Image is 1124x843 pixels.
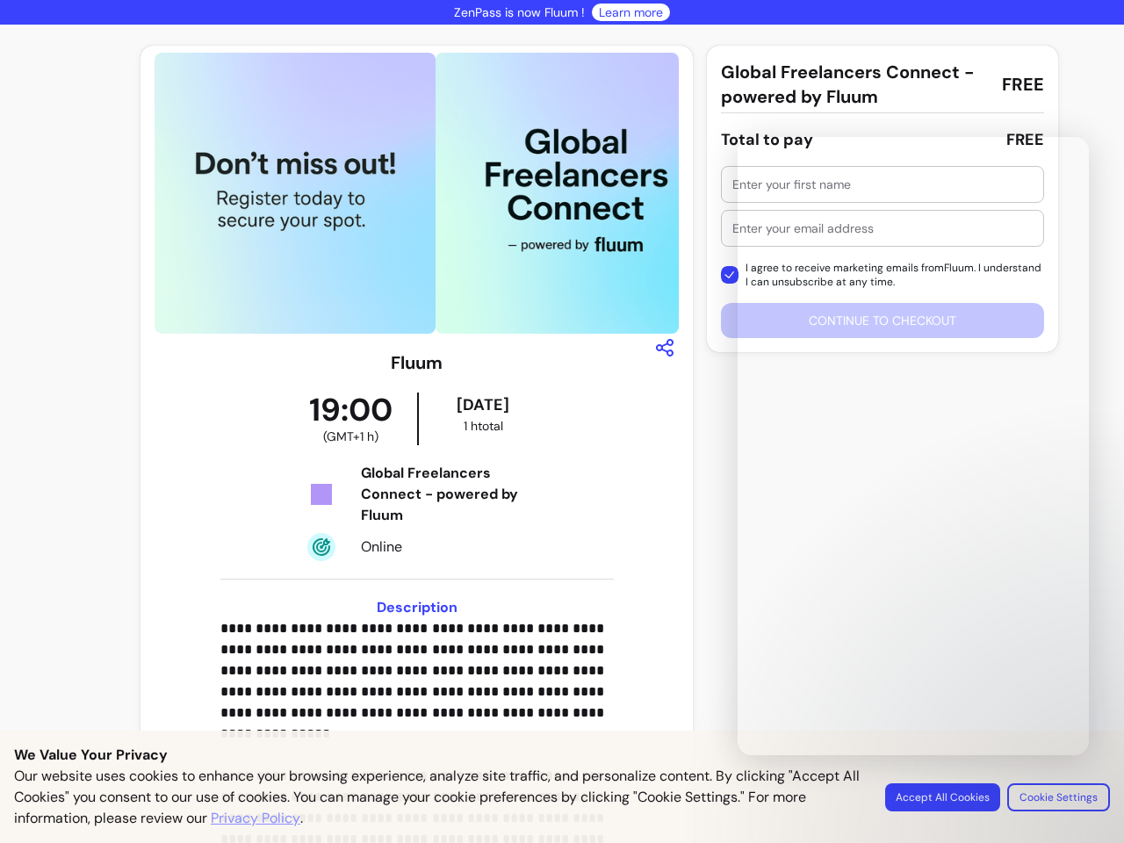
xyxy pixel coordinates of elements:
img: https://d3pz9znudhj10h.cloudfront.net/9d95b61e-433c-466e-8f72-0c6ec8aff819 [155,53,436,334]
input: Enter your email address [732,220,1033,237]
span: ( GMT+1 h ) [323,428,378,445]
div: Global Freelancers Connect - powered by Fluum [361,463,544,526]
button: Accept All Cookies [885,783,1000,811]
div: 1 h total [422,417,544,435]
div: [DATE] [422,393,544,417]
h3: Description [220,597,614,618]
h3: Fluum [391,350,443,375]
div: FREE [1006,127,1044,152]
button: Cookie Settings [1007,783,1110,811]
a: Privacy Policy [211,808,300,829]
input: Enter your first name [732,176,1033,193]
p: Our website uses cookies to enhance your browsing experience, analyze site traffic, and personali... [14,766,864,829]
div: 19:00 [285,393,416,445]
div: Total to pay [721,127,813,152]
span: Global Freelancers Connect - powered by Fluum [721,60,988,109]
p: We Value Your Privacy [14,745,1110,766]
span: FREE [1002,72,1044,97]
p: ZenPass is now Fluum ! [454,4,585,21]
iframe: Intercom live chat [738,137,1089,755]
img: Tickets Icon [307,480,335,508]
img: https://d3pz9znudhj10h.cloudfront.net/00946753-bc9b-4216-846f-eac31ade132c [436,53,717,334]
div: Online [361,537,544,558]
a: Learn more [599,4,663,21]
